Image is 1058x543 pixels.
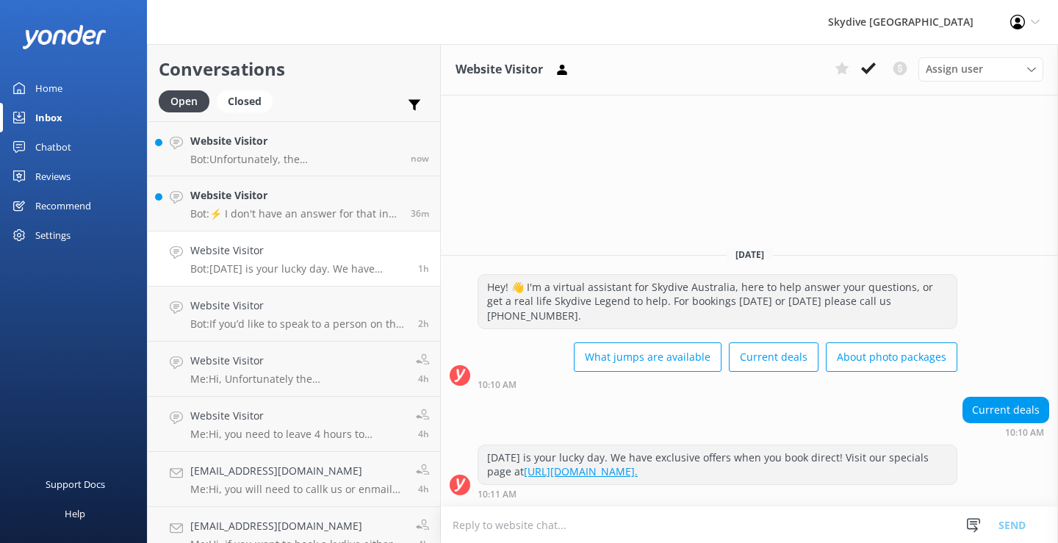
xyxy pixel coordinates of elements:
[190,187,400,204] h4: Website Visitor
[35,162,71,191] div: Reviews
[418,317,429,330] span: Oct 02 2025 09:21am (UTC +10:00) Australia/Brisbane
[65,499,85,528] div: Help
[456,60,543,79] h3: Website Visitor
[159,93,217,109] a: Open
[418,428,429,440] span: Oct 02 2025 07:12am (UTC +10:00) Australia/Brisbane
[190,133,400,149] h4: Website Visitor
[963,398,1048,422] div: Current deals
[478,489,957,499] div: Oct 02 2025 10:11am (UTC +10:00) Australia/Brisbane
[190,153,400,166] p: Bot: Unfortunately, the [GEOGRAPHIC_DATA] and [GEOGRAPHIC_DATA] locations are no longer operation...
[918,57,1043,81] div: Assign User
[190,373,405,386] p: Me: Hi, Unfortunately the [GEOGRAPHIC_DATA] location is not operating, if you would like a refund...
[478,490,517,499] strong: 10:11 AM
[574,342,721,372] button: What jumps are available
[418,262,429,275] span: Oct 02 2025 10:10am (UTC +10:00) Australia/Brisbane
[190,207,400,220] p: Bot: ⚡ I don't have an answer for that in my knowledge base. Please try and rephrase your questio...
[148,231,440,287] a: Website VisitorBot:[DATE] is your lucky day. We have exclusive offers when you book direct! Visit...
[524,464,638,478] a: [URL][DOMAIN_NAME].
[190,242,407,259] h4: Website Visitor
[159,55,429,83] h2: Conversations
[35,220,71,250] div: Settings
[190,298,407,314] h4: Website Visitor
[217,93,280,109] a: Closed
[826,342,957,372] button: About photo packages
[729,342,818,372] button: Current deals
[478,379,957,389] div: Oct 02 2025 10:10am (UTC +10:00) Australia/Brisbane
[190,353,405,369] h4: Website Visitor
[727,248,773,261] span: [DATE]
[190,518,405,534] h4: [EMAIL_ADDRESS][DOMAIN_NAME]
[217,90,273,112] div: Closed
[35,132,71,162] div: Chatbot
[148,287,440,342] a: Website VisitorBot:If you’d like to speak to a person on the Skydive Australia team, please call ...
[411,207,429,220] span: Oct 02 2025 11:04am (UTC +10:00) Australia/Brisbane
[478,445,957,484] div: [DATE] is your lucky day. We have exclusive offers when you book direct! Visit our specials page at
[411,152,429,165] span: Oct 02 2025 11:40am (UTC +10:00) Australia/Brisbane
[22,25,107,49] img: yonder-white-logo.png
[418,373,429,385] span: Oct 02 2025 07:14am (UTC +10:00) Australia/Brisbane
[190,262,407,276] p: Bot: [DATE] is your lucky day. We have exclusive offers when you book direct! Visit our specials ...
[148,397,440,452] a: Website VisitorMe:Hi, you need to leave 4 hours to complete your Skydive, Blue Skies4h
[190,463,405,479] h4: [EMAIL_ADDRESS][DOMAIN_NAME]
[418,483,429,495] span: Oct 02 2025 07:10am (UTC +10:00) Australia/Brisbane
[35,103,62,132] div: Inbox
[159,90,209,112] div: Open
[478,275,957,328] div: Hey! 👋 I'm a virtual assistant for Skydive Australia, here to help answer your questions, or get ...
[1005,428,1044,437] strong: 10:10 AM
[190,317,407,331] p: Bot: If you’d like to speak to a person on the Skydive Australia team, please call [PHONE_NUMBER]...
[148,176,440,231] a: Website VisitorBot:⚡ I don't have an answer for that in my knowledge base. Please try and rephras...
[190,408,405,424] h4: Website Visitor
[46,470,105,499] div: Support Docs
[962,427,1049,437] div: Oct 02 2025 10:10am (UTC +10:00) Australia/Brisbane
[478,381,517,389] strong: 10:10 AM
[190,428,405,441] p: Me: Hi, you need to leave 4 hours to complete your Skydive, Blue Skies
[148,342,440,397] a: Website VisitorMe:Hi, Unfortunately the [GEOGRAPHIC_DATA] location is not operating, if you would...
[148,121,440,176] a: Website VisitorBot:Unfortunately, the [GEOGRAPHIC_DATA] and [GEOGRAPHIC_DATA] locations are no lo...
[926,61,983,77] span: Assign user
[35,73,62,103] div: Home
[148,452,440,507] a: [EMAIL_ADDRESS][DOMAIN_NAME]Me:Hi, you will need to callk us or enmail us [DOMAIN_NAME] once the ...
[35,191,91,220] div: Recommend
[190,483,405,496] p: Me: Hi, you will need to callk us or enmail us [DOMAIN_NAME] once the voucher has expired, we can...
